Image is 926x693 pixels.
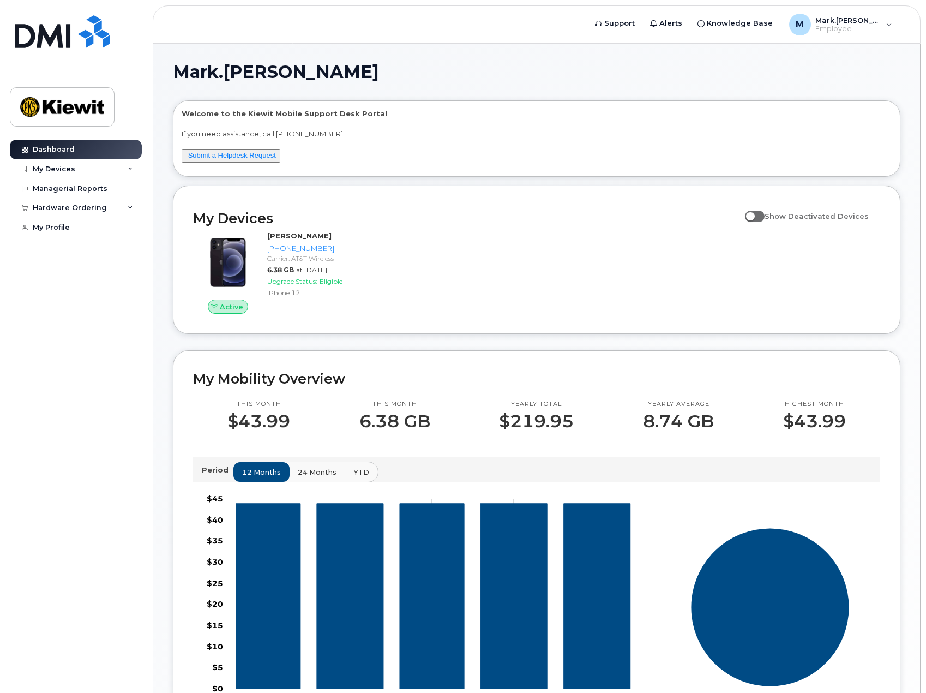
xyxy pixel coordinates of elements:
h2: My Mobility Overview [193,371,880,387]
p: Yearly average [643,400,714,409]
a: Submit a Helpdesk Request [188,151,276,159]
span: Active [220,302,243,312]
p: 8.74 GB [643,411,714,431]
div: Carrier: AT&T Wireless [267,254,351,263]
tspan: $40 [207,515,223,525]
p: $43.99 [783,411,846,431]
span: Eligible [320,277,342,285]
img: iPhone_12.jpg [202,236,254,289]
div: [PHONE_NUMBER] [267,243,351,254]
p: 6.38 GB [359,411,430,431]
p: Welcome to the Kiewit Mobile Support Desk Portal [182,109,892,119]
div: iPhone 12 [267,288,351,297]
strong: [PERSON_NAME] [267,231,332,240]
button: Submit a Helpdesk Request [182,149,280,163]
iframe: Messenger Launcher [879,646,918,685]
span: 24 months [298,467,336,477]
span: at [DATE] [296,266,327,274]
g: 504-239-1314 [236,504,630,689]
p: Highest month [783,400,846,409]
tspan: $45 [207,494,223,504]
tspan: $20 [207,600,223,610]
tspan: $15 [207,620,223,630]
tspan: $25 [207,578,223,588]
p: Yearly total [499,400,574,409]
p: If you need assistance, call [PHONE_NUMBER] [182,129,892,139]
p: This month [227,400,290,409]
p: $219.95 [499,411,574,431]
tspan: $10 [207,642,223,652]
span: Mark.[PERSON_NAME] [173,64,379,80]
span: YTD [353,467,369,477]
tspan: $5 [212,663,223,673]
g: Series [690,528,849,687]
p: Period [202,465,233,475]
a: Active[PERSON_NAME][PHONE_NUMBER]Carrier: AT&T Wireless6.38 GBat [DATE]Upgrade Status:EligibleiPh... [193,231,355,314]
span: Upgrade Status: [267,277,317,285]
p: $43.99 [227,411,290,431]
span: Show Deactivated Devices [765,212,869,220]
h2: My Devices [193,210,739,226]
p: This month [359,400,430,409]
tspan: $35 [207,536,223,546]
span: 6.38 GB [267,266,294,274]
input: Show Deactivated Devices [745,206,754,214]
tspan: $30 [207,557,223,567]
